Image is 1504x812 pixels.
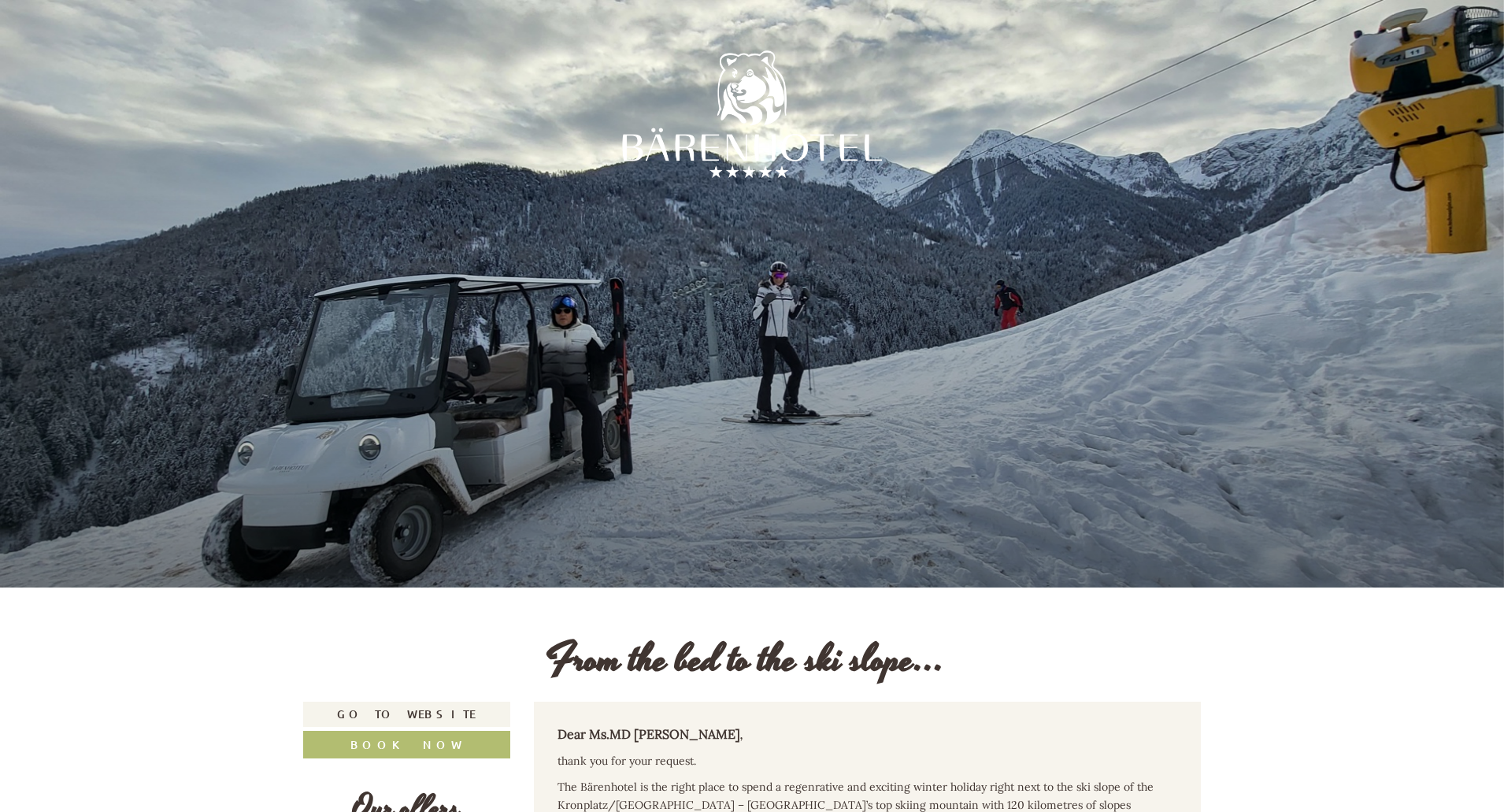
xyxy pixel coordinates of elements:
[558,754,696,768] span: thank you for your request.
[740,728,743,742] em: ,
[546,639,945,682] h1: From the bed to the ski slope...
[303,702,510,727] a: Go to website
[303,731,510,758] a: Book now
[558,726,743,742] strong: Dear Ms.MD [PERSON_NAME]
